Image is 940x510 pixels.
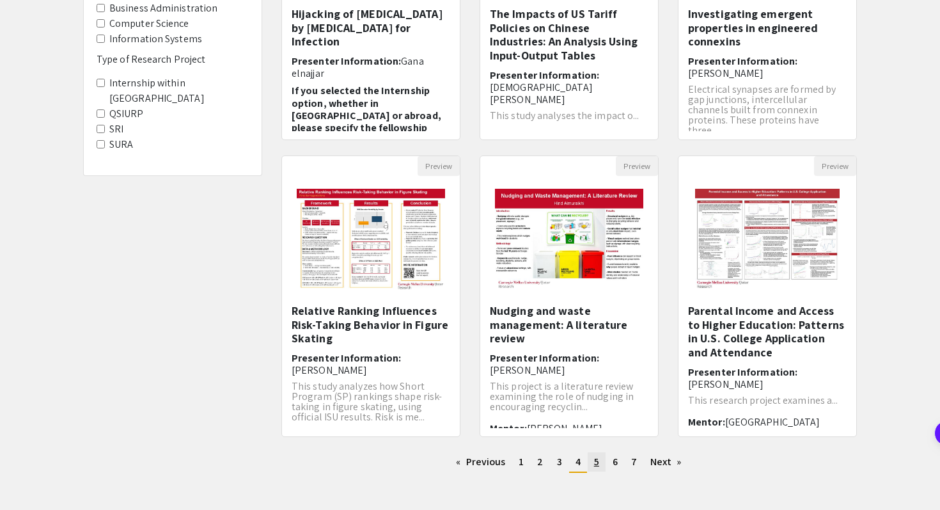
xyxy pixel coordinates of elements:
h5: Relative Ranking Influences Risk-Taking Behavior in Figure Skating [292,304,450,346]
img: <p>Nudging and waste management: A literature review</p> [482,176,655,304]
iframe: Chat [10,452,54,500]
span: 4 [576,455,581,468]
h5: The Impacts of US Tariff Policies on Chinese Industries: An Analysis Using Input-Output Tables [490,7,648,62]
label: SRI [109,122,123,137]
h5: Hijacking of [MEDICAL_DATA] by [MEDICAL_DATA] for Infection [292,7,450,49]
h6: Presenter Information: [490,352,648,376]
label: QSIURP [109,106,144,122]
span: [PERSON_NAME] [490,363,565,377]
span: 2 [537,455,543,468]
ul: Pagination [281,452,857,473]
span: [PERSON_NAME] [688,67,764,80]
img: <p>Relative Ranking Influences Risk-Taking Behavior in Figure Skating</p> [284,176,457,304]
span: This project is a literature review examining the role of nudging in encouraging recyclin... [490,379,634,413]
h6: Presenter Information: [490,69,648,106]
label: Internship within [GEOGRAPHIC_DATA] [109,76,249,106]
img: <p><span style="color: rgb(0, 0, 0);">Parental Income and Access to Higher Education: Patterns in... [682,176,852,304]
h6: Presenter Information: [688,366,847,390]
span: [DEMOGRAPHIC_DATA][PERSON_NAME] [490,81,593,106]
p: This study analyzes how Short Program (SP) rankings shape risk-taking in figure skating, using of... [292,381,450,422]
div: Open Presentation <p><span style="color: rgb(0, 0, 0);">Parental Income and Access to Higher Educ... [678,155,857,437]
span: 6 [613,455,618,468]
h6: Presenter Information: [688,55,847,79]
span: 5 [594,455,599,468]
span: [PERSON_NAME] [688,378,764,391]
span: [GEOGRAPHIC_DATA] [725,415,820,429]
span: 3 [557,455,562,468]
h5: Investigating emergent properties in engineered connexins [688,7,847,49]
span: Mentor: [490,131,527,144]
h6: Presenter Information: [292,55,450,79]
span: Mentor: [490,422,527,435]
span: [PERSON_NAME] [292,363,367,377]
label: Computer Science [109,16,189,31]
button: Preview [814,156,856,176]
label: Business Administration [109,1,217,16]
p: This study analyses the impact o... [490,111,648,121]
a: Previous page [450,452,512,472]
span: Gana elnajjar [292,54,424,80]
div: Open Presentation <p>Relative Ranking Influences Risk-Taking Behavior in Figure Skating</p> [281,155,460,437]
span: [PERSON_NAME] [527,131,602,144]
p: This research project examines a... [688,395,847,406]
a: Next page [644,452,688,472]
span: If you selected the Internship option, whether in [GEOGRAPHIC_DATA] or abroad, please specify the... [292,84,441,159]
h5: Parental Income and Access to Higher Education: Patterns in U.S. College Application and Attendance [688,304,847,359]
label: SURA [109,137,133,152]
div: Open Presentation <p>Nudging and waste management: A literature review</p> [480,155,659,437]
p: Electrical synapses are formed by gap junctions, intercellular channels built from connexin prote... [688,84,847,136]
button: Preview [616,156,658,176]
span: 1 [519,455,524,468]
h6: Type of Research Project [97,53,249,65]
h5: Nudging and waste management: A literature review [490,304,648,346]
h6: Presenter Information: [292,352,450,376]
span: [PERSON_NAME] [527,422,602,435]
span: Mentor: [688,415,725,429]
span: 7 [631,455,637,468]
button: Preview [418,156,460,176]
label: Information Systems [109,31,202,47]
